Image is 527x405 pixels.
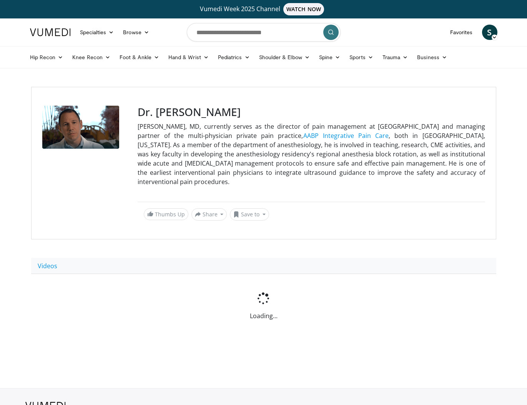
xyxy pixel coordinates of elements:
a: Vumedi Week 2025 ChannelWATCH NOW [31,3,496,15]
a: Foot & Ankle [115,50,164,65]
input: Search topics, interventions [187,23,341,41]
a: Specialties [75,25,119,40]
a: Knee Recon [68,50,115,65]
a: Favorites [446,25,477,40]
button: Save to [230,208,269,221]
a: Pediatrics [213,50,254,65]
a: Hand & Wrist [164,50,213,65]
a: Spine [314,50,345,65]
button: Share [191,208,227,221]
h3: Dr. [PERSON_NAME] [138,106,485,119]
a: S [482,25,497,40]
img: VuMedi Logo [30,28,71,36]
a: Thumbs Up [144,208,188,220]
a: Videos [31,258,64,274]
a: Trauma [378,50,413,65]
a: Shoulder & Elbow [254,50,314,65]
div: [PERSON_NAME], MD, currently serves as the director of pain management at [GEOGRAPHIC_DATA] and m... [138,122,485,186]
a: AABP Integrative Pain Care [303,131,389,140]
a: Business [412,50,452,65]
a: Sports [345,50,378,65]
p: Loading... [31,311,496,320]
span: WATCH NOW [283,3,324,15]
a: Browse [118,25,154,40]
a: Hip Recon [25,50,68,65]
